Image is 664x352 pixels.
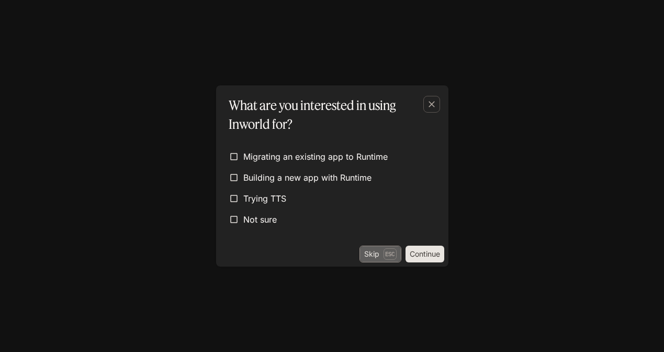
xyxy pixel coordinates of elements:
p: What are you interested in using Inworld for? [229,96,432,134]
span: Building a new app with Runtime [243,171,372,184]
span: Not sure [243,213,277,226]
span: Trying TTS [243,192,286,205]
button: Continue [406,246,444,262]
p: Esc [384,248,397,260]
button: SkipEsc [359,246,401,262]
span: Migrating an existing app to Runtime [243,150,388,163]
